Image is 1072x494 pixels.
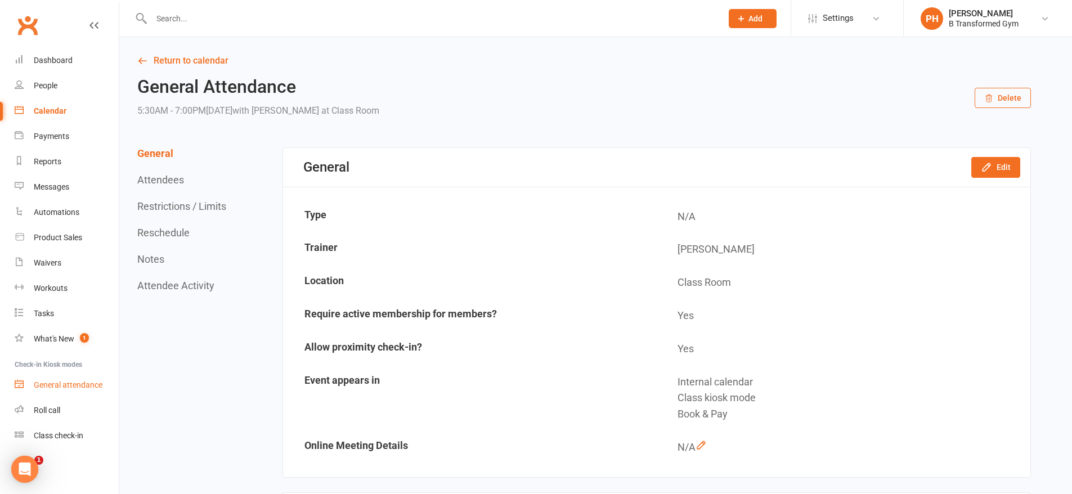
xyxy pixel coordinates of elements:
td: Class Room [657,267,1029,299]
button: Reschedule [137,227,190,239]
a: Product Sales [15,225,119,250]
td: Type [284,201,656,233]
span: Settings [823,6,854,31]
button: Attendees [137,174,184,186]
div: Waivers [34,258,61,267]
button: Restrictions / Limits [137,200,226,212]
div: Payments [34,132,69,141]
td: Yes [657,333,1029,365]
a: Return to calendar [137,53,1031,69]
div: Class kiosk mode [678,390,1021,406]
div: Dashboard [34,56,73,65]
div: General attendance [34,380,102,389]
td: Event appears in [284,366,656,430]
button: Attendee Activity [137,280,214,291]
div: Product Sales [34,233,82,242]
td: Require active membership for members? [284,300,656,332]
span: Add [748,14,762,23]
div: Tasks [34,309,54,318]
td: Online Meeting Details [284,432,656,464]
div: Calendar [34,106,66,115]
a: Automations [15,200,119,225]
td: [PERSON_NAME] [657,233,1029,266]
div: Automations [34,208,79,217]
div: 5:30AM - 7:00PM[DATE] [137,103,379,119]
td: Trainer [284,233,656,266]
a: Roll call [15,398,119,423]
span: 1 [34,456,43,465]
div: Open Intercom Messenger [11,456,38,483]
div: Class check-in [34,431,83,440]
a: Waivers [15,250,119,276]
div: [PERSON_NAME] [949,8,1019,19]
a: Tasks [15,301,119,326]
a: Messages [15,174,119,200]
input: Search... [148,11,714,26]
div: N/A [678,439,1021,456]
td: Location [284,267,656,299]
a: People [15,73,119,98]
button: Delete [975,88,1031,108]
button: Add [729,9,777,28]
div: Book & Pay [678,406,1021,423]
div: General [303,159,349,175]
td: N/A [657,201,1029,233]
a: Calendar [15,98,119,124]
h2: General Attendance [137,77,379,97]
a: Reports [15,149,119,174]
a: Workouts [15,276,119,301]
div: PH [921,7,943,30]
div: Roll call [34,406,60,415]
div: Workouts [34,284,68,293]
span: 1 [80,333,89,343]
div: Reports [34,157,61,166]
a: Class kiosk mode [15,423,119,448]
div: Messages [34,182,69,191]
button: Notes [137,253,164,265]
a: General attendance kiosk mode [15,372,119,398]
a: Clubworx [14,11,42,39]
div: People [34,81,57,90]
div: B Transformed Gym [949,19,1019,29]
td: Allow proximity check-in? [284,333,656,365]
td: Yes [657,300,1029,332]
div: What's New [34,334,74,343]
a: Dashboard [15,48,119,73]
button: General [137,147,173,159]
a: Payments [15,124,119,149]
div: Internal calendar [678,374,1021,390]
button: Edit [971,157,1020,177]
span: with [PERSON_NAME] [232,105,319,116]
a: What's New1 [15,326,119,352]
span: at Class Room [321,105,379,116]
